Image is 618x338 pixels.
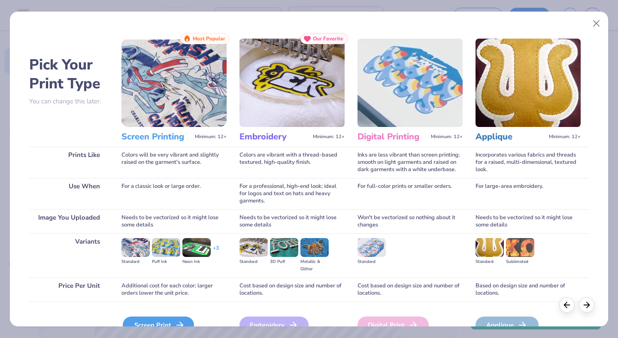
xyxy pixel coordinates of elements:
div: For a classic look or large order. [121,178,227,209]
div: Incorporates various fabrics and threads for a raised, multi-dimensional, textured look. [476,147,581,178]
div: For a professional, high-end look; ideal for logos and text on hats and heavy garments. [239,178,345,209]
img: Embroidery [239,39,345,127]
img: Standard [239,238,268,257]
div: Standard [239,258,268,266]
img: Standard [476,238,504,257]
h3: Embroidery [239,131,309,142]
div: Standard [476,258,504,266]
span: Minimum: 12+ [195,134,227,140]
div: 3D Puff [270,258,298,266]
div: Needs to be vectorized so it might lose some details [476,209,581,233]
h3: Digital Printing [357,131,427,142]
div: Digital Print [357,317,429,334]
div: For full-color prints or smaller orders. [357,178,463,209]
div: Neon Ink [182,258,211,266]
div: Image You Uploaded [29,209,109,233]
div: Inks are less vibrant than screen printing; smooth on light garments and raised on dark garments ... [357,147,463,178]
span: Minimum: 12+ [313,134,345,140]
div: Colors will be very vibrant and slightly raised on the garment's surface. [121,147,227,178]
div: Additional cost for each color; larger orders lower the unit price. [121,278,227,302]
div: Variants [29,233,109,278]
span: Our Favorite [313,36,343,42]
img: Neon Ink [182,238,211,257]
h2: Pick Your Print Type [29,55,109,93]
img: Metallic & Glitter [300,238,329,257]
h3: Applique [476,131,545,142]
p: You can change this later. [29,98,109,105]
div: Needs to be vectorized so it might lose some details [121,209,227,233]
img: Applique [476,39,581,127]
div: Won't be vectorized so nothing about it changes [357,209,463,233]
img: 3D Puff [270,238,298,257]
img: Puff Ink [152,238,180,257]
div: Sublimated [506,258,534,266]
div: Metallic & Glitter [300,258,329,273]
div: Embroidery [239,317,309,334]
img: Digital Printing [357,39,463,127]
img: Standard [357,238,386,257]
div: + 3 [213,244,219,259]
div: Standard [121,258,150,266]
div: Based on design size and number of locations. [476,278,581,302]
div: Cost based on design size and number of locations. [357,278,463,302]
div: Applique [476,317,539,334]
div: Needs to be vectorized so it might lose some details [239,209,345,233]
div: Price Per Unit [29,278,109,302]
h3: Screen Printing [121,131,191,142]
img: Standard [121,238,150,257]
div: Use When [29,178,109,209]
span: Most Popular [193,36,225,42]
div: Prints Like [29,147,109,178]
span: Minimum: 12+ [431,134,463,140]
img: Screen Printing [121,39,227,127]
div: Screen Print [123,317,194,334]
div: Cost based on design size and number of locations. [239,278,345,302]
img: Sublimated [506,238,534,257]
div: Colors are vibrant with a thread-based textured, high-quality finish. [239,147,345,178]
div: For large-area embroidery. [476,178,581,209]
div: Puff Ink [152,258,180,266]
div: Standard [357,258,386,266]
span: Minimum: 12+ [549,134,581,140]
